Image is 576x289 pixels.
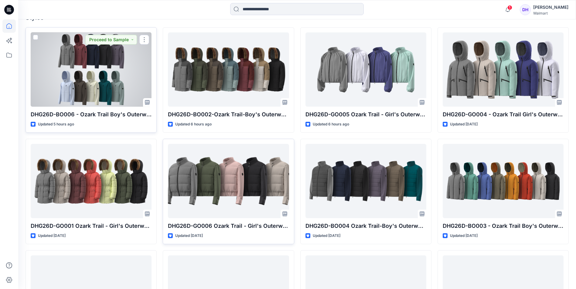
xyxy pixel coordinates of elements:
[443,144,564,218] a: DHG26D-BO003 - Ozark Trail Boy's Outerwear - Performance Jacket Opt 2
[38,233,66,239] p: Updated [DATE]
[443,222,564,230] p: DHG26D-BO003 - Ozark Trail Boy's Outerwear - Performance Jacket Opt 2
[450,233,478,239] p: Updated [DATE]
[450,121,478,128] p: Updated [DATE]
[443,110,564,119] p: DHG26D-GO004 - Ozark Trail Girl's Outerwear Performance Jkt Opt.2
[31,222,152,230] p: DHG26D-GO001 Ozark Trail - Girl's Outerwear-Parka Jkt Opt.1
[168,144,289,218] a: DHG26D-GO006 Ozark Trail - Girl's Outerwear-Hybrid Jacket
[168,222,289,230] p: DHG26D-GO006 Ozark Trail - Girl's Outerwear-Hybrid Jacket
[313,121,349,128] p: Updated 6 hours ago
[168,32,289,107] a: DHG26D-BO002-Ozark Trail-Boy's Outerwear - Parka Jkt V2 Opt 2
[305,144,426,218] a: DHG26D-BO004 Ozark Trail-Boy's Outerwear - Hybrid Jacket Opt.1
[305,32,426,107] a: DHG26D-GO005 Ozark Trail - Girl's Outerwear-Better Lightweight Windbreaker
[175,233,203,239] p: Updated [DATE]
[168,110,289,119] p: DHG26D-BO002-Ozark Trail-Boy's Outerwear - Parka Jkt V2 Opt 2
[507,5,512,10] span: 1
[305,222,426,230] p: DHG26D-BO004 Ozark Trail-Boy's Outerwear - Hybrid Jacket Opt.1
[38,121,74,128] p: Updated 5 hours ago
[31,110,152,119] p: DHG26D-BO006 - Ozark Trail Boy's Outerwear - Softshell V2
[313,233,340,239] p: Updated [DATE]
[443,32,564,107] a: DHG26D-GO004 - Ozark Trail Girl's Outerwear Performance Jkt Opt.2
[520,4,531,15] div: DH
[305,110,426,119] p: DHG26D-GO005 Ozark Trail - Girl's Outerwear-Better Lightweight Windbreaker
[533,4,568,11] div: [PERSON_NAME]
[175,121,212,128] p: Updated 6 hours ago
[31,32,152,107] a: DHG26D-BO006 - Ozark Trail Boy's Outerwear - Softshell V2
[533,11,568,15] div: Walmart
[31,144,152,218] a: DHG26D-GO001 Ozark Trail - Girl's Outerwear-Parka Jkt Opt.1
